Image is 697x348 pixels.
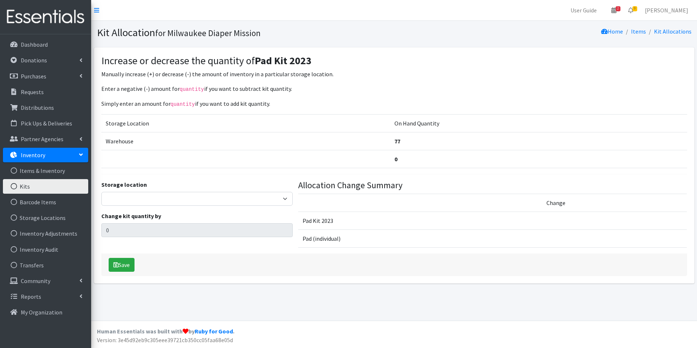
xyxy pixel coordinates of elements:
span: Version: 3e45d92eb9c305eee39721cb350cc05faa68e05d [97,336,233,344]
a: Donations [3,53,88,67]
p: Dashboard [21,41,48,48]
code: quantity [171,101,195,107]
a: Partner Agencies [3,132,88,146]
a: Storage Locations [3,210,88,225]
a: Requests [3,85,88,99]
a: My Organization [3,305,88,320]
button: Save [109,258,135,272]
a: Kits [3,179,88,194]
strong: 77 [394,138,400,145]
a: Kit Allocations [654,28,692,35]
a: Distributions [3,100,88,115]
h3: Increase or decrease the quantity of [101,55,687,67]
strong: 0 [394,155,397,163]
a: [PERSON_NAME] [639,3,694,18]
a: Inventory [3,148,88,162]
td: Warehouse [101,132,390,150]
td: On Hand Quantity [390,115,687,132]
p: Pick Ups & Deliveries [21,120,72,127]
a: Ruby for Good [195,328,233,335]
a: Reports [3,289,88,304]
a: Purchases [3,69,88,84]
code: quantity [180,86,204,92]
p: Requests [21,88,44,96]
a: Inventory Adjustments [3,226,88,241]
a: Dashboard [3,37,88,52]
p: Enter a negative (-) amount for if you want to subtract kit quantity. [101,84,687,93]
a: Community [3,274,88,288]
p: Purchases [21,73,46,80]
a: 9 [622,3,639,18]
p: Community [21,277,50,285]
span: 2 [616,6,620,11]
td: Change [542,194,687,212]
p: Manually increase (+) or decrease (-) the amount of inventory in a particular storage location. [101,70,687,78]
a: Items [631,28,646,35]
td: Pad Kit 2023 [298,212,542,229]
strong: Human Essentials was built with by . [97,328,234,335]
p: Simply enter an amount for if you want to add kit quantity. [101,99,687,108]
td: Pad (individual) [298,229,542,247]
a: Transfers [3,258,88,272]
a: Inventory Audit [3,242,88,257]
a: Barcode Items [3,195,88,209]
label: Storage location [101,180,147,189]
a: 2 [606,3,622,18]
p: Donations [21,57,47,64]
img: HumanEssentials [3,5,88,29]
p: Reports [21,293,41,300]
a: Items & Inventory [3,163,88,178]
span: 9 [632,6,637,11]
p: Distributions [21,104,54,111]
a: Pick Ups & Deliveries [3,116,88,131]
a: Home [601,28,623,35]
td: Storage Location [101,115,390,132]
strong: Pad Kit 2023 [255,54,311,67]
p: Inventory [21,151,45,159]
h1: Kit Allocation [97,26,392,39]
small: for Milwaukee Diaper Mission [155,28,261,38]
a: User Guide [565,3,603,18]
p: My Organization [21,309,62,316]
p: Partner Agencies [21,135,63,143]
h4: Allocation Change Summary [298,180,687,191]
label: Change kit quantity by [101,212,161,220]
